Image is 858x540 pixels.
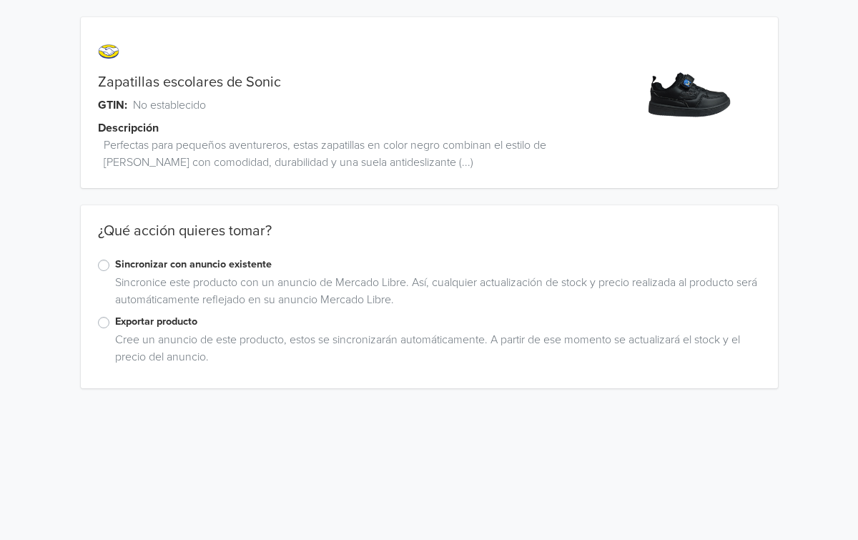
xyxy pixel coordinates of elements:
span: No establecido [133,97,206,114]
div: Sincronice este producto con un anuncio de Mercado Libre. Así, cualquier actualización de stock y... [109,274,761,314]
div: Cree un anuncio de este producto, estos se sincronizarán automáticamente. A partir de ese momento... [109,331,761,371]
a: Zapatillas escolares de Sonic [98,74,281,91]
div: ¿Qué acción quieres tomar? [81,222,778,257]
span: Descripción [98,119,159,137]
img: product_image [636,46,744,154]
label: Exportar producto [115,314,761,330]
label: Sincronizar con anuncio existente [115,257,761,273]
span: GTIN: [98,97,127,114]
span: Perfectas para pequeños aventureros, estas zapatillas en color negro combinan el estilo de [PERSO... [104,137,621,171]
